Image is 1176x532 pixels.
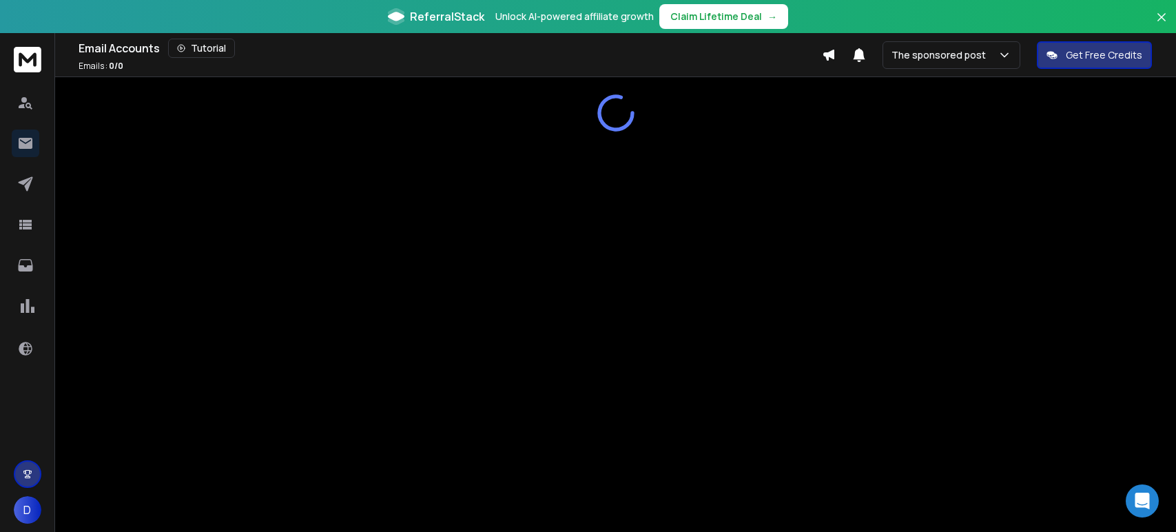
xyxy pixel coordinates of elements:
[659,4,788,29] button: Claim Lifetime Deal→
[495,10,654,23] p: Unlock AI-powered affiliate growth
[79,61,123,72] p: Emails :
[1126,484,1159,518] div: Open Intercom Messenger
[109,60,123,72] span: 0 / 0
[410,8,484,25] span: ReferralStack
[1153,8,1170,41] button: Close banner
[1037,41,1152,69] button: Get Free Credits
[1066,48,1142,62] p: Get Free Credits
[14,496,41,524] button: D
[79,39,822,58] div: Email Accounts
[891,48,991,62] p: The sponsored post
[168,39,235,58] button: Tutorial
[767,10,777,23] span: →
